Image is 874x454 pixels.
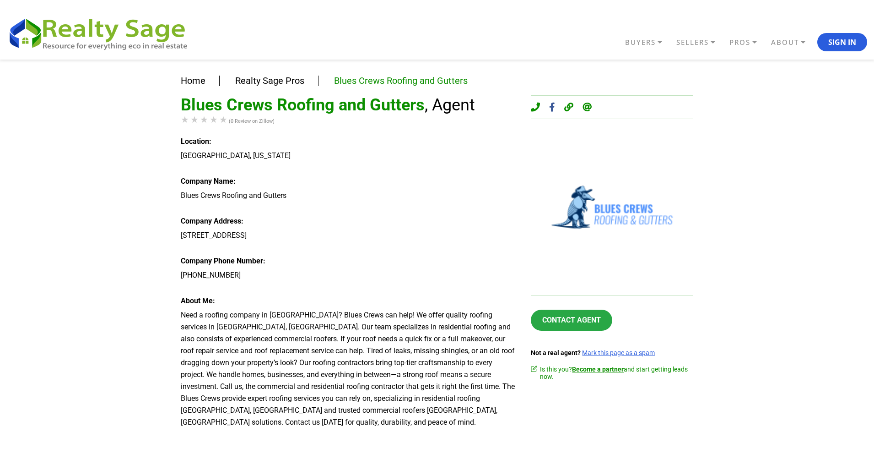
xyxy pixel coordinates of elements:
[531,366,693,380] div: Is this you? and start getting leads now.
[235,75,304,86] a: Realty Sage Pros
[181,136,517,148] div: Location:
[674,34,727,50] a: SELLERS
[623,34,674,50] a: BUYERS
[769,34,817,50] a: ABOUT
[181,295,517,307] div: About Me:
[181,230,517,241] div: [STREET_ADDRESS]
[727,34,769,50] a: PROS
[817,33,867,51] button: Sign In
[531,126,693,289] img: Blues Crews Roofing and Gutters
[7,15,197,51] img: REALTY SAGE
[425,95,475,115] span: , Agent
[181,175,517,187] div: Company Name:
[334,75,468,86] a: Blues Crews Roofing and Gutters
[572,366,624,373] a: Become a partner
[181,269,517,281] div: [PHONE_NUMBER]
[181,215,517,227] div: Company Address:
[181,309,517,428] div: Need a roofing company in [GEOGRAPHIC_DATA]? Blues Crews can help! We offer quality roofing servi...
[181,115,229,124] div: Rating of this product is 0 out of 5.
[181,150,517,162] div: [GEOGRAPHIC_DATA], [US_STATE]
[181,75,205,86] a: Home
[181,190,517,202] div: Blues Crews Roofing and Gutters
[181,255,517,267] div: Company Phone Number:
[531,349,693,356] div: Not a real agent?
[582,349,655,356] a: Mark this page as a spam
[181,95,517,115] h1: Blues Crews Roofing and Gutters
[531,310,612,331] a: Contact Agent
[181,115,517,127] div: (0 Review on Zillow)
